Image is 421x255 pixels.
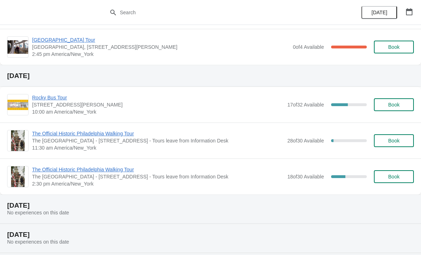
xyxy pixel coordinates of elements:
[32,101,284,108] span: [STREET_ADDRESS][PERSON_NAME]
[374,170,414,183] button: Book
[388,138,400,144] span: Book
[7,100,28,110] img: Rocky Bus Tour | 2501 Benjamin Franklin Pkwy, Philadelphia, PA 19130, USA | 10:00 am America/New_...
[287,138,324,144] span: 28 of 30 Available
[374,134,414,147] button: Book
[361,6,397,19] button: [DATE]
[287,174,324,179] span: 18 of 30 Available
[32,94,284,101] span: Rocky Bus Tour
[32,144,284,151] span: 11:30 am America/New_York
[287,102,324,108] span: 17 of 32 Available
[7,239,69,245] span: No experiences on this date
[374,98,414,111] button: Book
[32,173,284,180] span: The [GEOGRAPHIC_DATA] - [STREET_ADDRESS] - Tours leave from Information Desk
[32,130,284,137] span: The Official Historic Philadelphia Walking Tour
[7,40,28,54] img: City Hall Tower Tour | City Hall Visitor Center, 1400 John F Kennedy Boulevard Suite 121, Philade...
[32,180,284,187] span: 2:30 pm America/New_York
[7,210,69,215] span: No experiences on this date
[120,6,316,19] input: Search
[32,51,289,58] span: 2:45 pm America/New_York
[7,231,414,238] h2: [DATE]
[32,137,284,144] span: The [GEOGRAPHIC_DATA] - [STREET_ADDRESS] - Tours leave from Information Desk
[32,166,284,173] span: The Official Historic Philadelphia Walking Tour
[388,44,400,50] span: Book
[388,174,400,179] span: Book
[374,41,414,53] button: Book
[11,130,25,151] img: The Official Historic Philadelphia Walking Tour | The Independence Visitor Center - 599 Market St...
[32,36,289,43] span: [GEOGRAPHIC_DATA] Tour
[293,44,324,50] span: 0 of 4 Available
[11,166,25,187] img: The Official Historic Philadelphia Walking Tour | The Independence Visitor Center - 599 Market St...
[7,72,414,79] h2: [DATE]
[32,43,289,51] span: [GEOGRAPHIC_DATA], [STREET_ADDRESS][PERSON_NAME]
[388,102,400,108] span: Book
[32,108,284,115] span: 10:00 am America/New_York
[371,10,387,15] span: [DATE]
[7,202,414,209] h2: [DATE]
